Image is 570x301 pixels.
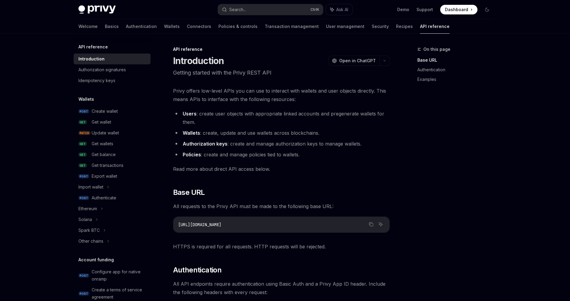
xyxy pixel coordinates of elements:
span: Base URL [173,188,205,197]
a: Wallets [164,19,180,34]
span: GET [78,142,87,146]
span: Read more about direct API access below. [173,165,390,173]
button: Copy the contents from the code block [367,220,375,228]
span: GET [78,120,87,124]
div: Get balance [92,151,116,158]
a: API reference [420,19,450,34]
span: [URL][DOMAIN_NAME] [178,222,221,227]
strong: Policies [183,152,201,158]
div: Solana [78,216,92,223]
p: Getting started with the Privy REST API [173,69,390,77]
div: Authorization signatures [78,66,126,73]
a: Authentication [417,65,497,75]
span: POST [78,196,89,200]
a: Transaction management [265,19,319,34]
div: Get wallet [92,118,111,126]
img: dark logo [78,5,116,14]
li: : create and manage policies tied to wallets. [173,150,390,159]
h1: Introduction [173,55,224,66]
span: Privy offers low-level APIs you can use to interact with wallets and user objects directly. This ... [173,87,390,103]
a: POSTConfigure app for native onramp [74,266,151,284]
span: HTTPS is required for all requests. HTTP requests will be rejected. [173,242,390,251]
a: Connectors [187,19,211,34]
button: Toggle dark mode [482,5,492,14]
span: Ctrl K [310,7,319,12]
strong: Authorization keys [183,141,227,147]
div: Create a terms of service agreement [92,286,147,301]
a: Idempotency keys [74,75,151,86]
a: Introduction [74,54,151,64]
span: All API endpoints require authentication using Basic Auth and a Privy App ID header. Include the ... [173,280,390,296]
span: Dashboard [445,7,468,13]
div: Spark BTC [78,227,100,234]
a: Authentication [126,19,157,34]
div: Other chains [78,238,103,245]
div: Get wallets [92,140,113,147]
a: Recipes [396,19,413,34]
strong: Wallets [183,130,200,136]
li: : create, update and use wallets across blockchains. [173,129,390,137]
h5: API reference [78,43,108,51]
a: Base URL [417,55,497,65]
span: Ask AI [336,7,348,13]
a: Examples [417,75,497,84]
li: : create user objects with appropriate linked accounts and pregenerate wallets for them. [173,109,390,126]
span: POST [78,109,89,114]
a: POSTAuthenticate [74,192,151,203]
div: Update wallet [92,129,119,137]
div: Authenticate [92,194,116,201]
a: Support [416,7,433,13]
a: Demo [397,7,409,13]
a: PATCHUpdate wallet [74,127,151,138]
span: On this page [423,46,450,53]
strong: Users [183,111,197,117]
span: PATCH [78,131,90,135]
div: Export wallet [92,173,117,180]
a: Dashboard [440,5,477,14]
div: Get transactions [92,162,123,169]
span: POST [78,273,89,278]
span: GET [78,163,87,168]
button: Ask AI [326,4,352,15]
div: Introduction [78,55,105,63]
span: Open in ChatGPT [339,58,376,64]
a: Basics [105,19,119,34]
a: POSTExport wallet [74,171,151,182]
h5: Wallets [78,96,94,103]
button: Search...CtrlK [218,4,323,15]
a: Authorization signatures [74,64,151,75]
span: GET [78,152,87,157]
a: GETGet balance [74,149,151,160]
button: Ask AI [377,220,385,228]
span: POST [78,291,89,296]
a: Welcome [78,19,98,34]
span: All requests to the Privy API must be made to the following base URL: [173,202,390,210]
a: GETGet wallets [74,138,151,149]
button: Open in ChatGPT [328,56,379,66]
div: Search... [229,6,246,13]
a: POSTCreate wallet [74,106,151,117]
a: Policies & controls [218,19,258,34]
div: API reference [173,46,390,52]
div: Configure app for native onramp [92,268,147,283]
a: Security [372,19,389,34]
a: User management [326,19,364,34]
div: Ethereum [78,205,97,212]
div: Create wallet [92,108,118,115]
li: : create and manage authorization keys to manage wallets. [173,140,390,148]
span: Authentication [173,265,222,275]
div: Import wallet [78,183,103,191]
div: Idempotency keys [78,77,115,84]
h5: Account funding [78,256,114,263]
span: POST [78,174,89,179]
a: GETGet transactions [74,160,151,171]
a: GETGet wallet [74,117,151,127]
